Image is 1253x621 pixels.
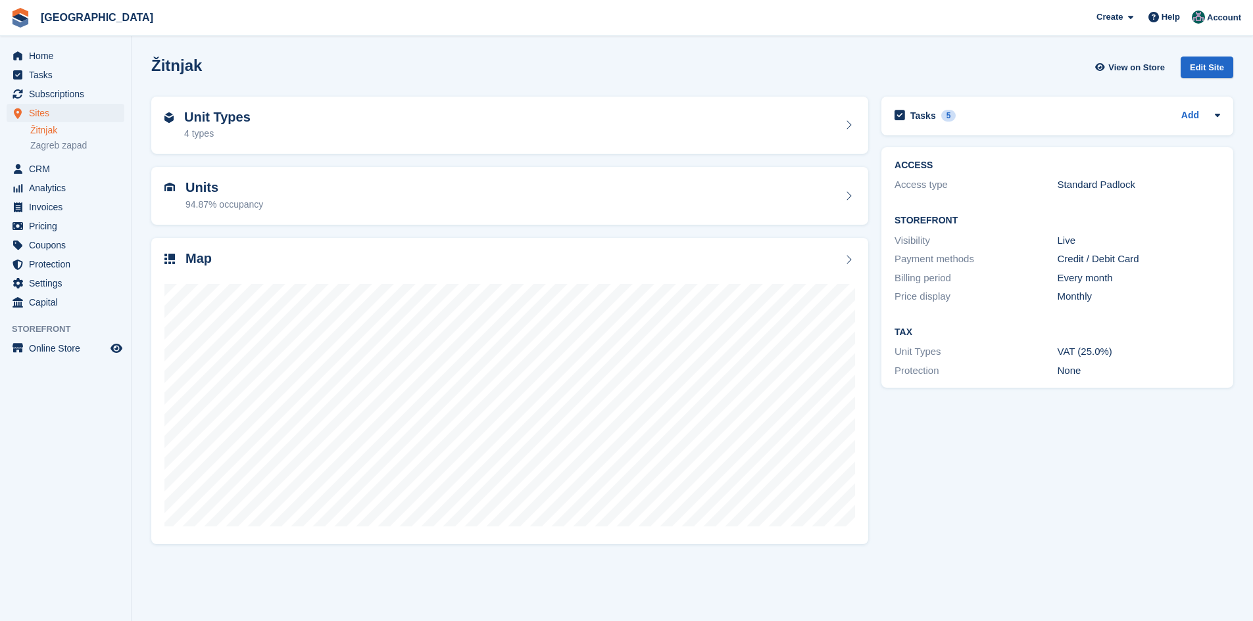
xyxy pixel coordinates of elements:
[151,167,868,225] a: Units 94.87% occupancy
[29,339,108,357] span: Online Store
[36,7,159,28] a: [GEOGRAPHIC_DATA]
[1058,289,1220,304] div: Monthly
[29,47,108,65] span: Home
[895,344,1057,359] div: Unit Types
[184,127,251,141] div: 4 types
[1058,344,1220,359] div: VAT (25.0%)
[12,323,131,336] span: Storefront
[895,252,1057,267] div: Payment methods
[1181,57,1233,78] div: Edit Site
[1058,233,1220,248] div: Live
[29,255,108,273] span: Protection
[1181,108,1199,124] a: Add
[941,110,956,122] div: 5
[7,179,124,197] a: menu
[1058,177,1220,193] div: Standard Padlock
[7,104,124,122] a: menu
[164,183,175,192] img: unit-icn-7be61d7bf1b0ce9d3e12c5938cc71ed9869f7b940bace4675aadf7bd6d80202e.svg
[185,251,212,266] h2: Map
[1207,11,1241,24] span: Account
[29,236,108,254] span: Coupons
[29,160,108,178] span: CRM
[29,293,108,311] span: Capital
[29,104,108,122] span: Sites
[1192,11,1205,24] img: Željko Gobac
[109,340,124,356] a: Preview store
[895,233,1057,248] div: Visibility
[1058,252,1220,267] div: Credit / Debit Card
[7,160,124,178] a: menu
[1181,57,1233,83] a: Edit Site
[7,274,124,292] a: menu
[7,255,124,273] a: menu
[185,180,263,195] h2: Units
[1093,57,1170,78] a: View on Store
[1162,11,1180,24] span: Help
[895,271,1057,286] div: Billing period
[29,274,108,292] span: Settings
[7,85,124,103] a: menu
[184,110,251,125] h2: Unit Types
[7,339,124,357] a: menu
[7,217,124,235] a: menu
[7,236,124,254] a: menu
[1096,11,1123,24] span: Create
[29,179,108,197] span: Analytics
[29,217,108,235] span: Pricing
[895,160,1220,171] h2: ACCESS
[895,327,1220,338] h2: Tax
[7,293,124,311] a: menu
[895,363,1057,379] div: Protection
[11,8,30,28] img: stora-icon-8386f47178a22dfd0bd8f6a31ec36ba5ce8667c1dd55bd0f319d3a0aa187defe.svg
[185,198,263,212] div: 94.87% occupancy
[1058,271,1220,286] div: Every month
[29,85,108,103] span: Subscriptions
[7,66,124,84] a: menu
[151,97,868,154] a: Unit Types 4 types
[910,110,936,122] h2: Tasks
[151,238,868,545] a: Map
[29,66,108,84] span: Tasks
[895,289,1057,304] div: Price display
[895,216,1220,226] h2: Storefront
[7,47,124,65] a: menu
[1058,363,1220,379] div: None
[30,139,124,152] a: Zagreb zapad
[164,254,175,264] img: map-icn-33ee37083ee616e46c38cad1a60f524a97daa1e2b2c8c0bc3eb3415660979fc1.svg
[29,198,108,216] span: Invoices
[164,112,174,123] img: unit-type-icn-2b2737a686de81e16bb02015468b77c625bbabd49415b5ef34ead5e3b44a266d.svg
[30,124,124,137] a: Žitnjak
[151,57,202,74] h2: Žitnjak
[7,198,124,216] a: menu
[895,177,1057,193] div: Access type
[1108,61,1165,74] span: View on Store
